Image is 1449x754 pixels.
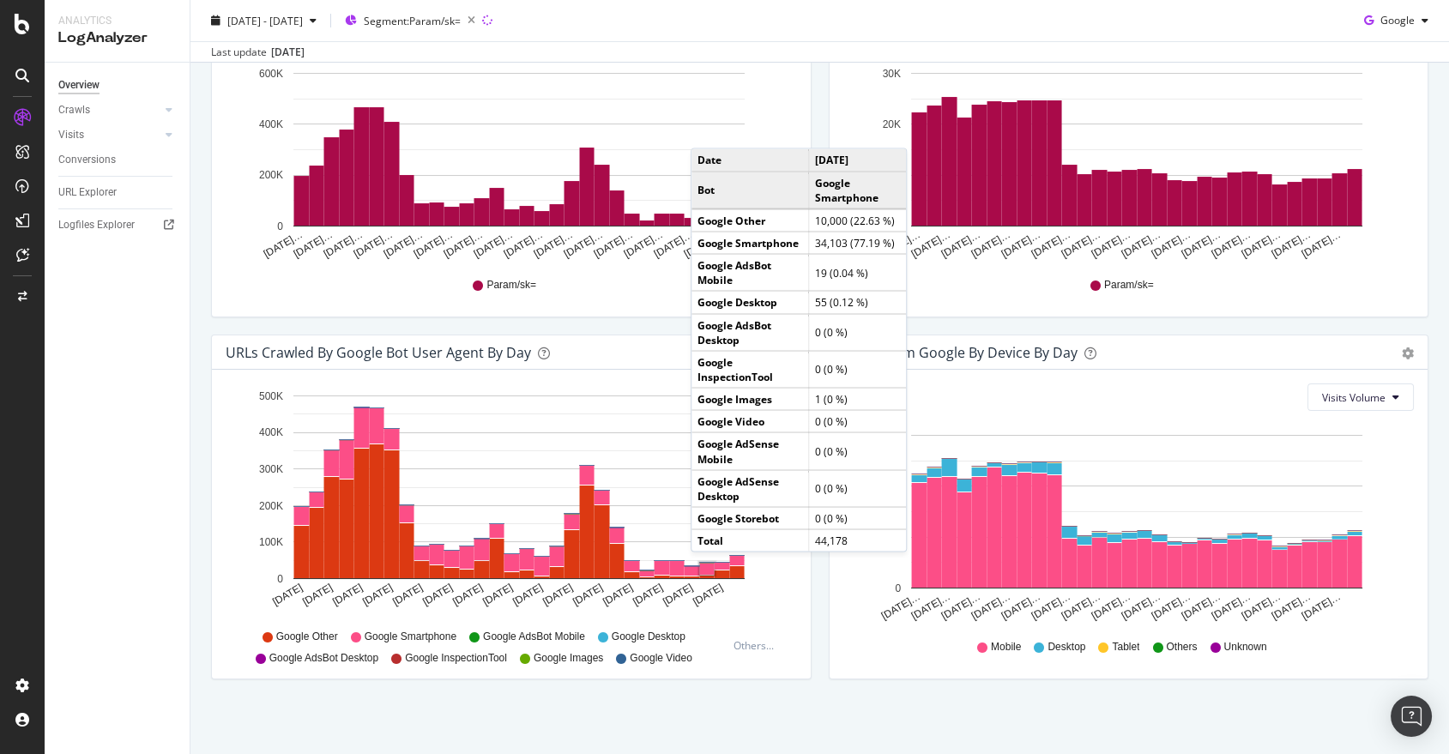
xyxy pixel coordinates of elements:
[271,45,305,60] div: [DATE]
[1402,347,1414,359] div: gear
[259,170,283,182] text: 200K
[631,582,665,608] text: [DATE]
[226,383,789,622] svg: A chart.
[809,410,907,432] td: 0 (0 %)
[277,220,283,232] text: 0
[365,630,456,644] span: Google Smartphone
[734,638,782,653] div: Others...
[895,582,901,594] text: 0
[809,507,907,529] td: 0 (0 %)
[691,232,808,254] td: Google Smartphone
[1048,640,1085,654] span: Desktop
[601,582,635,608] text: [DATE]
[226,63,789,262] div: A chart.
[270,582,305,608] text: [DATE]
[571,582,605,608] text: [DATE]
[691,314,808,351] td: Google AdsBot Desktop
[809,529,907,552] td: 44,178
[58,184,117,202] div: URL Explorer
[480,582,515,608] text: [DATE]
[510,582,545,608] text: [DATE]
[259,536,283,548] text: 100K
[58,76,100,94] div: Overview
[360,582,395,608] text: [DATE]
[450,582,485,608] text: [DATE]
[809,314,907,351] td: 0 (0 %)
[58,28,176,48] div: LogAnalyzer
[211,45,305,60] div: Last update
[1380,13,1415,27] span: Google
[691,149,808,172] td: Date
[259,427,283,439] text: 400K
[691,470,808,507] td: Google AdSense Desktop
[882,68,900,80] text: 30K
[630,651,692,666] span: Google Video
[843,425,1407,624] svg: A chart.
[691,432,808,469] td: Google AdSense Mobile
[691,507,808,529] td: Google Storebot
[843,344,1078,361] div: Visits From Google By Device By Day
[269,651,378,666] span: Google AdsBot Desktop
[691,291,808,313] td: Google Desktop
[809,388,907,410] td: 1 (0 %)
[58,101,90,119] div: Crawls
[1391,696,1432,737] div: Open Intercom Messenger
[58,126,84,144] div: Visits
[809,149,907,172] td: [DATE]
[809,470,907,507] td: 0 (0 %)
[58,184,178,202] a: URL Explorer
[691,172,808,209] td: Bot
[58,216,178,234] a: Logfiles Explorer
[809,351,907,388] td: 0 (0 %)
[58,126,160,144] a: Visits
[1223,640,1266,654] span: Unknown
[843,63,1407,262] svg: A chart.
[58,76,178,94] a: Overview
[809,172,907,209] td: Google Smartphone
[330,582,365,608] text: [DATE]
[420,582,455,608] text: [DATE]
[691,388,808,410] td: Google Images
[1322,390,1386,405] span: Visits Volume
[540,582,575,608] text: [DATE]
[809,254,907,291] td: 19 (0.04 %)
[58,151,116,169] div: Conversions
[1166,640,1197,654] span: Others
[226,344,531,361] div: URLs Crawled by Google bot User Agent By Day
[991,640,1021,654] span: Mobile
[227,13,303,27] span: [DATE] - [DATE]
[1307,383,1414,411] button: Visits Volume
[1112,640,1139,654] span: Tablet
[691,351,808,388] td: Google InspectionTool
[405,651,507,666] span: Google InspectionTool
[1104,278,1154,293] span: Param/sk=
[204,7,323,34] button: [DATE] - [DATE]
[58,14,176,28] div: Analytics
[691,254,808,291] td: Google AdsBot Mobile
[259,68,283,80] text: 600K
[276,630,338,644] span: Google Other
[691,529,808,552] td: Total
[58,216,135,234] div: Logfiles Explorer
[486,278,536,293] span: Param/sk=
[809,291,907,313] td: 55 (0.12 %)
[691,208,808,232] td: Google Other
[338,7,482,34] button: Segment:Param/sk=
[1357,7,1435,34] button: Google
[390,582,425,608] text: [DATE]
[483,630,585,644] span: Google AdsBot Mobile
[809,208,907,232] td: 10,000 (22.63 %)
[259,500,283,512] text: 200K
[58,151,178,169] a: Conversions
[612,630,685,644] span: Google Desktop
[691,582,725,608] text: [DATE]
[809,432,907,469] td: 0 (0 %)
[277,573,283,585] text: 0
[58,101,160,119] a: Crawls
[259,390,283,402] text: 500K
[691,410,808,432] td: Google Video
[259,463,283,475] text: 300K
